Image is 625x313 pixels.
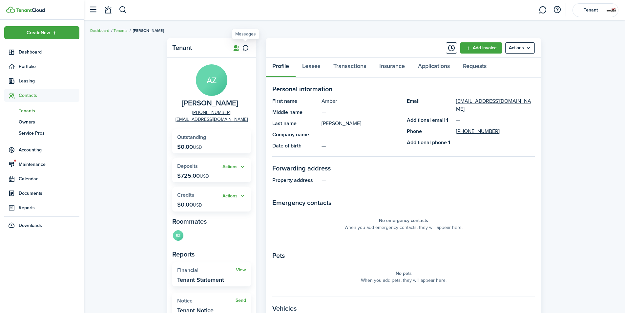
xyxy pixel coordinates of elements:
a: View [236,267,246,273]
avatar-text: RZ [173,230,183,241]
button: Search [119,4,127,15]
img: TenantCloud [16,8,45,12]
a: Tenants [114,28,128,34]
button: Actions [222,192,246,200]
a: [PHONE_NUMBER] [456,127,500,135]
img: Tenant [606,5,617,15]
panel-main-description: Amber [322,97,400,105]
button: Open sidebar [87,4,99,16]
menu-btn: Actions [505,42,535,54]
panel-main-title: Email [407,97,453,113]
span: Maintenance [19,161,79,168]
panel-main-title: Company name [272,131,318,139]
p: $725.00 [177,172,209,179]
span: USD [193,144,202,151]
button: Open menu [222,192,246,200]
panel-main-title: Date of birth [272,142,318,150]
span: Service Pros [19,130,79,137]
p: $0.00 [177,201,202,208]
button: Open menu [222,163,246,171]
a: Dashboard [90,28,109,34]
span: Credits [177,191,194,199]
div: Messages [235,31,256,37]
panel-main-placeholder-title: No emergency contacts [379,217,428,224]
span: Amber Zamudio [182,99,238,107]
panel-main-title: Additional phone 1 [407,139,453,146]
a: [EMAIL_ADDRESS][DOMAIN_NAME] [456,97,535,113]
panel-main-description: — [322,142,400,150]
span: Accounting [19,146,79,153]
a: Requests [456,58,493,78]
span: Outstanding [177,133,206,141]
panel-main-title: Middle name [272,108,318,116]
span: Deposits [177,162,198,170]
a: Applications [411,58,456,78]
panel-main-title: Last name [272,120,318,127]
a: Add invoice [460,42,502,54]
panel-main-title: First name [272,97,318,105]
panel-main-description: — [322,108,400,116]
img: TenantCloud [6,7,15,13]
panel-main-placeholder-description: When you add pets, they will appear here. [361,277,447,284]
panel-main-description: [PERSON_NAME] [322,120,400,127]
span: [PERSON_NAME] [133,28,164,34]
span: Calendar [19,175,79,182]
p: $0.00 [177,144,202,150]
span: Portfolio [19,63,79,70]
panel-main-section-title: Pets [272,251,535,260]
span: Dashboard [19,49,79,56]
button: Open menu [505,42,535,54]
a: Tenants [4,105,79,116]
a: [EMAIL_ADDRESS][DOMAIN_NAME] [176,116,248,123]
span: USD [193,202,202,209]
widget-stats-title: Notice [177,298,236,304]
a: Send [236,298,246,303]
a: [PHONE_NUMBER] [192,109,231,116]
a: Owners [4,116,79,127]
avatar-text: AZ [196,64,227,96]
a: Leases [296,58,327,78]
a: Dashboard [4,46,79,58]
button: Actions [222,163,246,171]
a: Reports [4,201,79,214]
panel-main-placeholder-description: When you add emergency contacts, they will appear here. [344,224,463,231]
span: Downloads [19,222,42,229]
span: Tenant [577,8,604,12]
span: Leasing [19,78,79,84]
span: Reports [19,204,79,211]
a: Service Pros [4,127,79,139]
a: Messaging [536,2,549,18]
widget-stats-description: Tenant Statement [177,277,224,283]
panel-main-title: Tenant [172,44,225,52]
panel-main-description: — [322,176,535,184]
widget-stats-title: Financial [177,267,236,273]
panel-main-section-title: Emergency contacts [272,198,535,208]
span: Owners [19,119,79,125]
a: Transactions [327,58,373,78]
span: Create New [27,31,50,35]
panel-main-section-title: Personal information [272,84,535,94]
panel-main-placeholder-title: No pets [396,270,412,277]
span: Contacts [19,92,79,99]
panel-main-description: — [322,131,400,139]
panel-main-title: Property address [272,176,318,184]
button: Open menu [4,26,79,39]
span: Tenants [19,107,79,114]
button: Open resource center [552,4,563,15]
panel-main-section-title: Forwarding address [272,163,535,173]
panel-main-subtitle: Roommates [172,216,251,226]
span: Documents [19,190,79,197]
span: USD [200,173,209,180]
panel-main-title: Phone [407,127,453,135]
panel-main-title: Additional email 1 [407,116,453,124]
a: Insurance [373,58,411,78]
a: RZ [172,230,184,243]
button: Timeline [446,42,457,54]
a: Notifications [102,2,114,18]
panel-main-subtitle: Reports [172,249,251,259]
